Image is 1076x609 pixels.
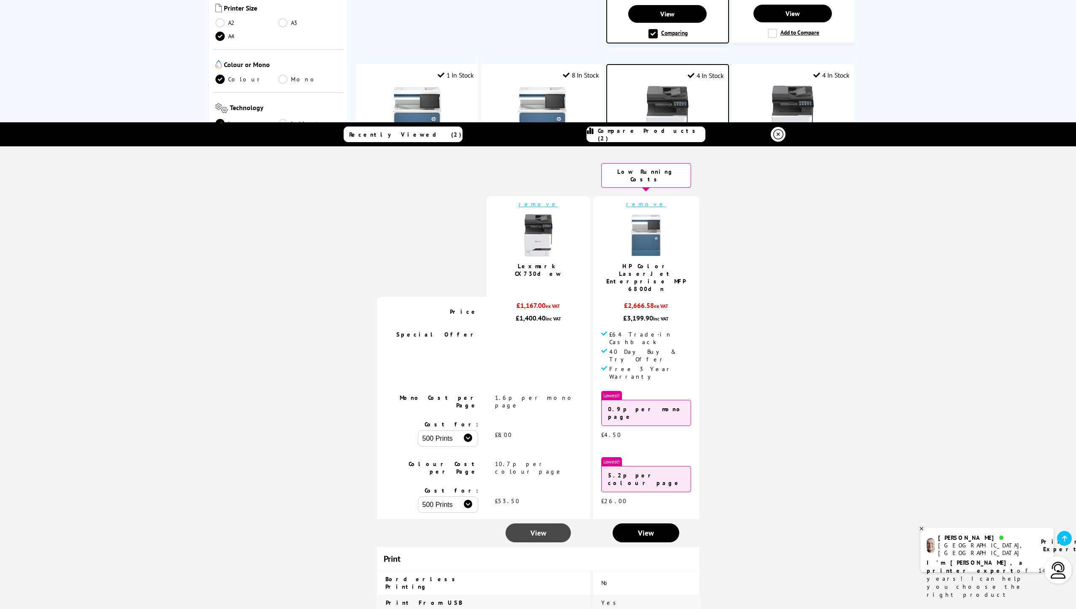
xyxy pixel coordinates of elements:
div: 8 In Stock [563,71,599,79]
span: ex VAT [654,303,668,309]
a: Lexmark CX730dew [515,262,562,278]
span: ex VAT [546,303,560,309]
div: 4 In Stock [813,71,850,79]
span: Printer Size [224,4,341,14]
strong: 5.2p per colour page [608,472,681,487]
a: remove [626,200,666,208]
span: Cost for: [425,487,478,494]
span: £26.00 [601,497,627,504]
img: HP Color LaserJet Enterprise MFP X58045dn (with HP MPS) [385,86,449,149]
div: £1,400.40 [495,314,582,322]
span: Special Offer [396,331,478,338]
a: Recently Viewed (2) [344,127,463,142]
span: 10.7p per colour page [495,460,563,475]
span: Mono Cost per Page [400,394,478,409]
a: A3 [278,18,341,27]
span: Recently Viewed (2) [349,130,462,138]
span: Technology [230,103,341,115]
span: inc VAT [653,315,669,322]
span: Print From USB [386,599,462,606]
img: Colour or Mono [215,60,222,69]
p: of 14 years! I can help you choose the right product [927,559,1047,599]
span: Yes [601,599,621,606]
a: View [628,5,706,23]
span: No [601,579,612,587]
span: Lowest! [601,457,622,466]
span: Borderless Printing [385,575,460,590]
span: 40 Day Buy & Try Offer [609,348,691,363]
span: Colour Cost per Page [409,460,478,475]
div: Low Running Costs [601,163,691,188]
a: Inkjet [278,119,341,128]
b: I'm [PERSON_NAME], a printer expert [927,559,1025,574]
span: Print [384,553,401,564]
img: Lexmark CX730de [761,86,824,149]
span: Lowest! [601,391,622,400]
img: HP Color LaserJet Enterprise MFP 5800dn [511,86,574,149]
img: Lexmark CX730dew [636,86,699,149]
div: £3,199.90 [601,314,691,322]
span: inc VAT [546,315,561,322]
img: Printer Size [215,4,222,12]
label: Comparing [648,29,688,38]
a: Colour [215,75,278,84]
span: Colour or Mono [224,60,341,70]
a: Laser [215,119,278,128]
div: £1,167.00 [495,301,582,314]
strong: 0.9p per mono page [608,405,683,420]
img: Technology [215,103,228,113]
div: 1 In Stock [438,71,474,79]
a: Mono [278,75,341,84]
a: View [613,523,680,542]
span: Price [450,308,478,315]
span: Compare Products (2) [598,127,705,142]
a: Compare Products (2) [586,127,705,142]
div: [GEOGRAPHIC_DATA], [GEOGRAPHIC_DATA] [938,542,1030,557]
span: 1.6p per mono page [495,394,576,409]
span: Cost for: [425,420,478,428]
a: HP Color LaserJet Enterprise MFP 6800dn [606,262,686,293]
a: A4 [215,32,278,41]
div: £2,666.58 [601,301,691,314]
a: View [753,5,832,22]
div: [PERSON_NAME] [938,534,1030,542]
img: Lexmark-CX730de-Front-Small.jpg [517,214,560,256]
span: View [530,528,546,538]
span: View [638,528,654,538]
span: £53.50 [495,497,520,504]
img: user-headset-light.svg [1050,562,1067,579]
a: remove [519,200,558,208]
label: Add to Compare [768,29,819,38]
a: A2 [215,18,278,27]
div: 4 In Stock [688,71,724,80]
img: ashley-livechat.png [927,538,935,553]
span: £64 Trade-in Cashback [609,331,691,346]
img: HP-MFP-6800dn-Front-Small.jpg [625,214,667,256]
span: Free 3 Year Warranty [609,365,691,380]
a: View [506,523,571,542]
span: £4.50 [601,431,621,438]
span: £8.00 [495,431,512,438]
